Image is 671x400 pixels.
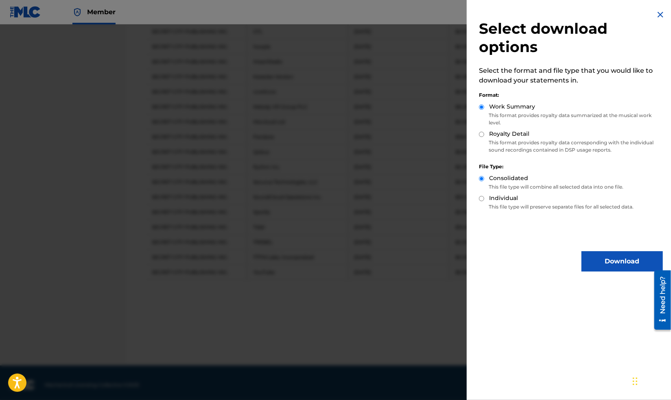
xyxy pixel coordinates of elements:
button: Download [581,251,663,272]
div: Format: [479,91,663,99]
p: This file type will preserve separate files for all selected data. [479,203,663,211]
img: Top Rightsholder [72,7,82,17]
p: This format provides royalty data summarized at the musical work level. [479,112,663,126]
h2: Select download options [479,20,663,56]
label: Work Summary [489,102,535,111]
img: MLC Logo [10,6,41,18]
iframe: Chat Widget [630,361,671,400]
label: Consolidated [489,174,528,183]
p: This format provides royalty data corresponding with the individual sound recordings contained in... [479,139,663,154]
div: Drag [633,369,638,393]
iframe: Resource Center [648,267,671,333]
p: This file type will combine all selected data into one file. [479,183,663,191]
p: Select the format and file type that you would like to download your statements in. [479,66,663,85]
div: File Type: [479,163,663,170]
span: Member [87,7,116,17]
label: Royalty Detail [489,130,529,138]
label: Individual [489,194,518,202]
